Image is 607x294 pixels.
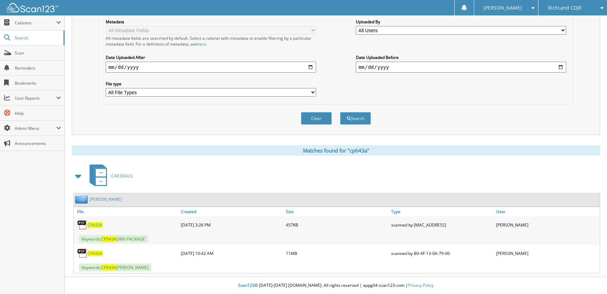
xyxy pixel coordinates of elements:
[389,218,495,232] div: scanned by [MAC_ADDRESS]
[87,250,103,256] a: CP643A
[15,95,56,101] span: User Reports
[494,207,600,216] a: User
[356,54,566,60] label: Date Uploaded Before
[15,50,61,56] span: Scan
[106,54,316,60] label: Date Uploaded After
[340,112,371,125] button: Search
[77,220,87,230] img: PDF.png
[77,248,87,258] img: PDF.png
[356,19,566,25] label: Uploaded By
[15,110,61,116] span: Help
[301,112,332,125] button: Clear
[389,246,495,260] div: scanned by B0-4F-13-0A-79-00
[356,62,566,73] input: end
[106,35,316,47] div: All metadata fields are searched by default. Select a cabinet with metadata to enable filtering b...
[106,81,316,87] label: File type
[106,19,316,25] label: Metadata
[548,6,582,10] span: RichLand CDJR
[79,235,148,243] span: Keywords: DMV PACKAGE
[408,282,434,288] a: Privacy Policy
[284,218,389,232] div: 457KB
[15,80,61,86] span: Bookmarks
[179,207,284,216] a: Created
[101,236,116,242] span: CP643A
[389,207,495,216] a: Type
[90,196,122,202] a: [PERSON_NAME]
[238,282,255,288] span: Scan123
[65,277,607,294] div: © [DATE]-[DATE] [DOMAIN_NAME]. All rights reserved | appg04-scan123-com |
[15,125,56,131] span: Admin Menu
[15,20,56,26] span: Cabinets
[87,222,103,228] a: CP643A
[494,246,600,260] div: [PERSON_NAME]
[483,6,522,10] span: [PERSON_NAME]
[75,195,90,204] img: folder2.png
[111,173,133,179] span: CAR DEALS
[85,162,133,189] a: CAR DEALS
[106,62,316,73] input: start
[79,264,151,271] span: Keywords: [PERSON_NAME]
[15,35,60,41] span: Search
[197,41,206,47] a: here
[494,218,600,232] div: [PERSON_NAME]
[72,145,600,156] div: Matches found for "cp643a"
[179,246,284,260] div: [DATE] 10:42 AM
[15,65,61,71] span: Reminders
[74,207,179,216] a: File
[284,207,389,216] a: Size
[15,140,61,146] span: Announcements
[573,261,607,294] iframe: Chat Widget
[284,246,389,260] div: 11MB
[101,265,116,270] span: CP643A
[7,3,58,12] img: scan123-logo-white.svg
[179,218,284,232] div: [DATE] 3:26 PM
